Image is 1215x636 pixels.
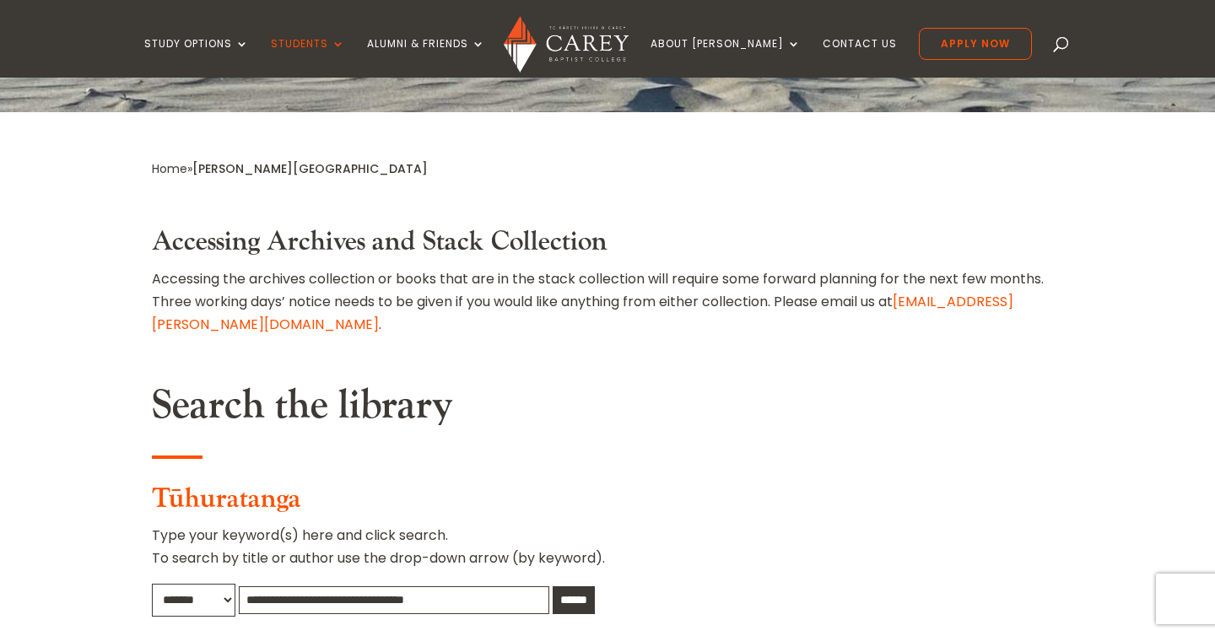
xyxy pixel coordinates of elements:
[919,28,1032,60] a: Apply Now
[504,16,628,73] img: Carey Baptist College
[823,38,897,78] a: Contact Us
[367,38,485,78] a: Alumni & Friends
[152,160,428,177] span: »
[152,524,1063,583] p: Type your keyword(s) here and click search. To search by title or author use the drop-down arrow ...
[271,38,345,78] a: Students
[192,160,428,177] span: [PERSON_NAME][GEOGRAPHIC_DATA]
[651,38,801,78] a: About [PERSON_NAME]
[152,160,187,177] a: Home
[152,381,1063,439] h2: Search the library
[152,267,1063,337] p: Accessing the archives collection or books that are in the stack collection will require some for...
[152,483,1063,524] h3: Tūhuratanga
[144,38,249,78] a: Study Options
[152,226,1063,267] h3: Accessing Archives and Stack Collection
